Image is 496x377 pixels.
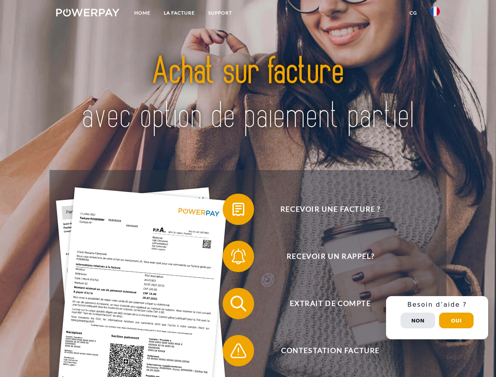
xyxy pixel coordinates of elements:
span: Recevoir un rappel? [234,241,426,272]
button: Oui [439,313,474,328]
button: Non [401,313,435,328]
span: Extrait de compte [234,288,426,319]
img: fr [430,7,440,16]
a: Support [201,6,239,20]
a: CG [403,6,424,20]
span: Contestation Facture [234,335,426,366]
button: Recevoir un rappel? [223,241,427,272]
img: logo-powerpay-white.svg [56,9,119,16]
img: qb_bell.svg [229,247,248,266]
button: Contestation Facture [223,335,427,366]
h3: Besoin d’aide ? [391,301,483,309]
span: Recevoir une facture ? [234,194,426,225]
button: Extrait de compte [223,288,427,319]
a: Home [128,6,157,20]
a: LA FACTURE [157,6,201,20]
button: Recevoir une facture ? [223,194,427,225]
img: title-powerpay_fr.svg [75,38,421,150]
img: qb_bill.svg [229,199,248,219]
div: Schnellhilfe [386,296,488,339]
img: qb_search.svg [229,294,248,313]
img: qb_warning.svg [229,341,248,361]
